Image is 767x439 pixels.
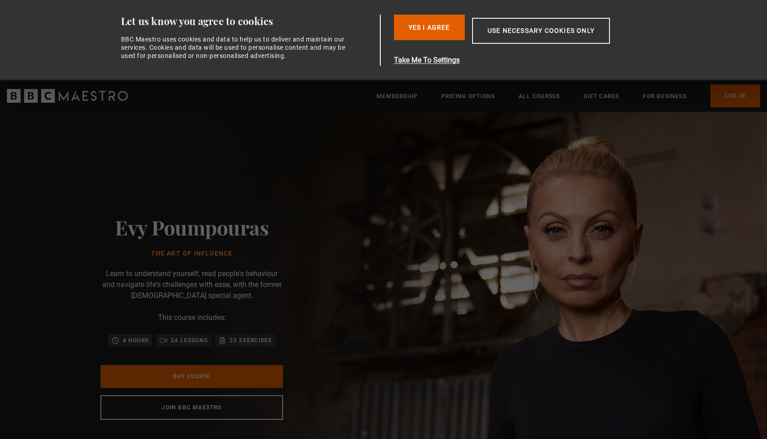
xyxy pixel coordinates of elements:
[710,84,760,107] a: Log In
[121,35,351,60] div: BBC Maestro uses cookies and data to help us to deliver and maintain our services. Cookies and da...
[121,15,377,28] div: Let us know you agree to cookies
[377,84,760,107] nav: Primary
[394,15,465,40] button: Yes I Agree
[7,89,128,103] svg: BBC Maestro
[441,92,495,101] a: Pricing Options
[230,336,272,345] p: 23 exercises
[643,92,686,101] a: For business
[100,268,283,301] p: Learn to understand yourself, read people's behaviour and navigate life's challenges with ease, w...
[583,92,619,101] a: Gift Cards
[123,336,149,345] p: 4 hours
[519,92,560,101] a: All Courses
[158,312,226,323] p: This course includes:
[171,336,208,345] p: 24 lessons
[115,250,268,257] h1: The Art of Influence
[394,55,653,66] button: Take Me To Settings
[472,18,610,44] button: Use necessary cookies only
[377,92,418,101] a: Membership
[100,365,283,388] a: Buy Course
[115,215,268,239] h2: Evy Poumpouras
[100,395,283,420] a: Join BBC Maestro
